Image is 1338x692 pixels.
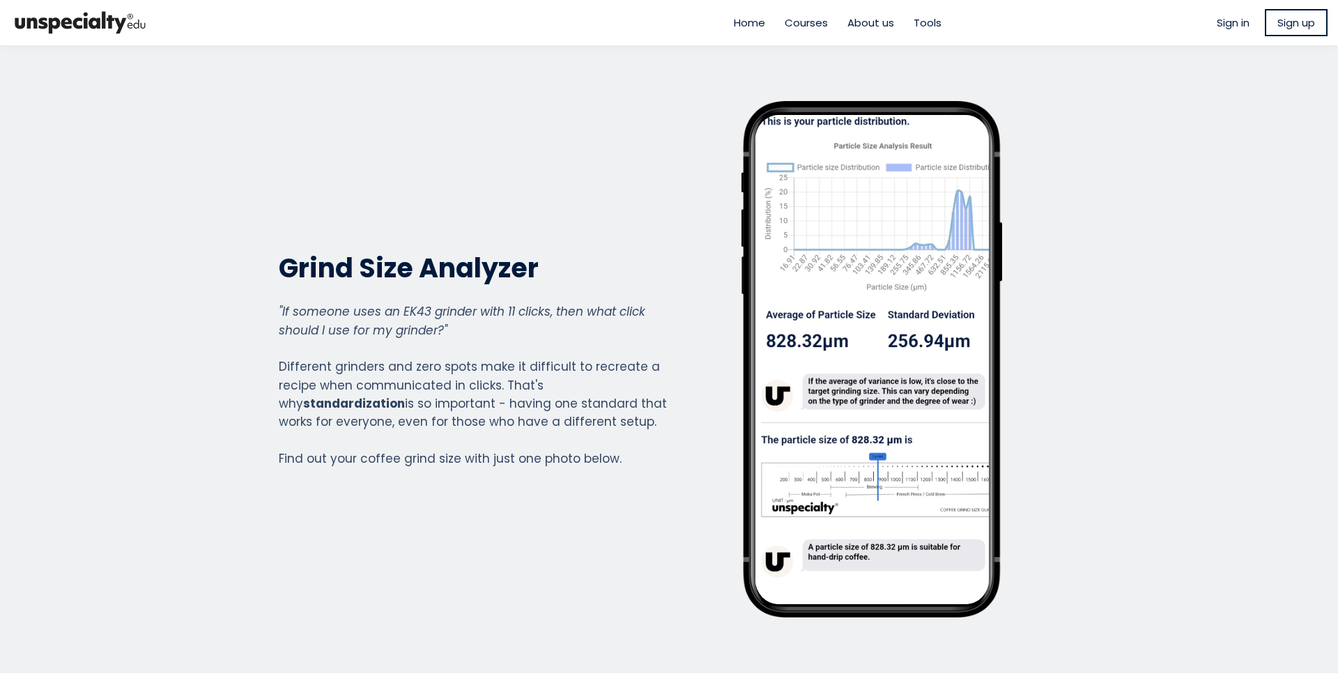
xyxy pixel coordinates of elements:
[279,302,668,468] div: Different grinders and zero spots make it difficult to recreate a recipe when communicated in cli...
[279,303,645,338] em: "If someone uses an EK43 grinder with 11 clicks, then what click should I use for my grinder?"
[10,6,150,40] img: bc390a18feecddb333977e298b3a00a1.png
[303,395,405,412] strong: standardization
[785,15,828,31] a: Courses
[847,15,894,31] a: About us
[1217,15,1249,31] a: Sign in
[734,15,765,31] a: Home
[1265,9,1328,36] a: Sign up
[279,251,668,285] h2: Grind Size Analyzer
[1277,15,1315,31] span: Sign up
[914,15,941,31] a: Tools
